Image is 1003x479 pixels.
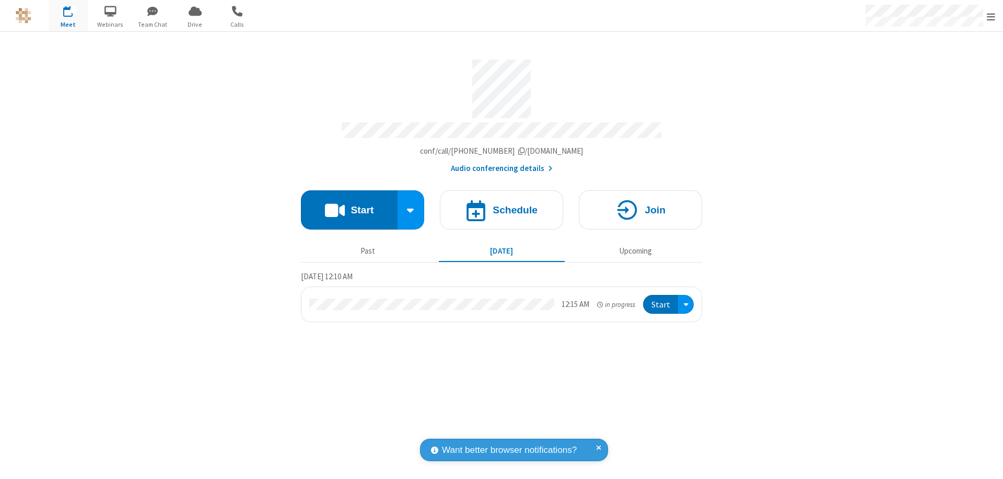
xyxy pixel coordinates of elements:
[562,299,589,311] div: 12:15 AM
[16,8,31,24] img: QA Selenium DO NOT DELETE OR CHANGE
[645,205,666,215] h4: Join
[91,20,130,29] span: Webinars
[420,145,584,157] button: Copy my meeting room linkCopy my meeting room link
[176,20,215,29] span: Drive
[133,20,172,29] span: Team Chat
[420,146,584,156] span: Copy my meeting room link
[573,241,698,261] button: Upcoming
[597,300,635,310] em: in progress
[71,6,77,14] div: 1
[301,190,398,230] button: Start
[301,270,702,323] section: Today's Meetings
[493,205,538,215] h4: Schedule
[305,241,431,261] button: Past
[440,190,563,230] button: Schedule
[579,190,702,230] button: Join
[351,205,374,215] h4: Start
[301,271,353,281] span: [DATE] 12:10 AM
[442,443,577,457] span: Want better browser notifications?
[451,163,553,175] button: Audio conferencing details
[49,20,88,29] span: Meet
[643,295,678,314] button: Start
[398,190,425,230] div: Start conference options
[301,52,702,175] section: Account details
[218,20,257,29] span: Calls
[678,295,694,314] div: Open menu
[439,241,565,261] button: [DATE]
